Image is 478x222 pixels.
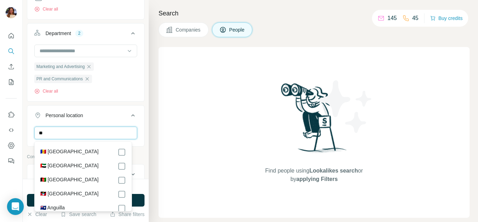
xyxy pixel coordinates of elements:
span: People [229,26,245,33]
button: My lists [6,76,17,88]
div: Personal location [45,112,83,119]
button: Department2 [27,25,144,45]
h4: Search [159,8,470,18]
span: Marketing and Advertising [36,63,85,70]
button: Clear [27,211,47,218]
label: 🇦🇫 [GEOGRAPHIC_DATA] [40,176,99,184]
button: Buy credits [430,13,463,23]
p: Company information [27,154,145,160]
span: PR and Communications [36,76,83,82]
button: Share filters [110,211,145,218]
button: Quick start [6,29,17,42]
div: 2 [75,30,83,36]
button: Dashboard [6,139,17,152]
div: Open Intercom Messenger [7,198,24,215]
span: Find people using or by [258,167,370,183]
button: Use Surfe API [6,124,17,136]
button: Feedback [6,155,17,167]
label: 🇦🇪 [GEOGRAPHIC_DATA] [40,162,99,170]
span: Lookalikes search [309,168,358,174]
img: Surfe Illustration - Woman searching with binoculars [278,81,351,160]
button: Use Surfe on LinkedIn [6,108,17,121]
button: Search [6,45,17,58]
label: 🇦🇬 [GEOGRAPHIC_DATA] [40,190,99,199]
p: 145 [387,14,397,22]
span: applying Filters [296,176,338,182]
label: 🇦🇮 Anguilla [40,204,65,213]
button: Clear all [34,88,58,94]
button: Enrich CSV [6,60,17,73]
button: Run search [27,194,145,207]
p: 45 [412,14,419,22]
span: Companies [176,26,201,33]
label: 🇦🇩 [GEOGRAPHIC_DATA] [40,148,99,156]
button: Save search [61,211,96,218]
button: Personal location [27,107,144,127]
button: Company [27,166,144,183]
div: Department [45,30,71,37]
img: Avatar [6,7,17,18]
button: Clear all [34,6,58,12]
img: Surfe Illustration - Stars [314,75,377,138]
